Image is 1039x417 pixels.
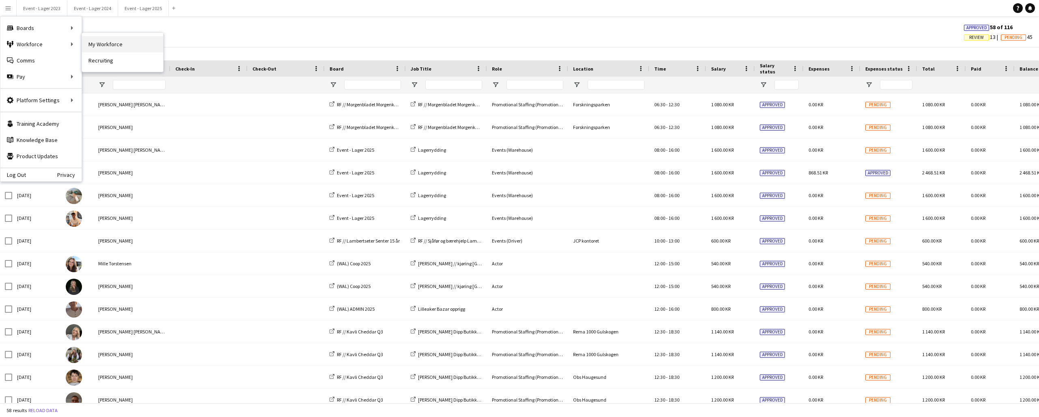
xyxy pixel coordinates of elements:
span: - [666,374,668,380]
button: Open Filter Menu [573,81,580,88]
span: Pending [865,374,890,380]
span: Expenses [808,66,830,72]
a: [PERSON_NAME] // kjøring [GEOGRAPHIC_DATA] - [GEOGRAPHIC_DATA] [411,283,565,289]
span: RF // Morgenbladet Morgenkaffe [337,101,402,107]
span: 868.51 KR [808,170,828,176]
span: 540.00 KR [922,283,942,289]
span: Lagerrydding [418,215,446,221]
span: - [666,329,668,335]
input: Salary status Filter Input [774,80,799,90]
span: Pending [865,102,890,108]
div: Promotional Staffing (Promotional Staff) [487,389,568,411]
div: [DATE] [12,298,61,320]
span: Job Title [411,66,431,72]
div: [PERSON_NAME] [93,389,170,411]
span: 0.00 KR [808,397,823,403]
span: Board [330,66,344,72]
a: Lilleaker Bazar opprigg [411,306,465,312]
span: 45 [1001,33,1033,41]
a: RF // Kavli Cheddar Q3 [330,397,383,403]
span: 06:30 [654,124,665,130]
span: 1 080.00 KR [711,124,734,130]
span: Approved [760,261,785,267]
div: [PERSON_NAME] [93,161,170,184]
span: Pending [1005,35,1022,40]
span: - [666,238,668,244]
div: Workforce [0,36,82,52]
div: [PERSON_NAME] [PERSON_NAME] [93,139,170,161]
span: - [666,215,668,221]
div: Platform Settings [0,92,82,108]
span: Approved [760,352,785,358]
div: Promotional Staffing (Promotional Staff) [487,93,568,116]
span: 540.00 KR [1020,260,1039,267]
span: Event - Lager 2025 [337,170,374,176]
span: 1 200.00 KR [711,397,734,403]
span: 0.00 KR [808,192,823,198]
span: 18:30 [668,329,679,335]
span: - [666,101,668,107]
a: RF // Kavli Cheddar Q3 [330,374,383,380]
span: Pending [865,125,890,131]
div: [DATE] [12,275,61,297]
span: Pending [865,261,890,267]
span: Time [654,66,666,72]
span: Approved [760,193,785,199]
span: 600.00 KR [711,238,731,244]
span: 12:30 [654,374,665,380]
span: 12:00 [654,283,665,289]
span: RF // Kavli Cheddar Q3 [337,397,383,403]
a: Lagerrydding [411,170,446,176]
a: Log Out [0,172,26,178]
a: RF // Morgenbladet Morgenkaffe [330,124,402,130]
span: 0.00 KR [971,397,985,403]
span: 12:30 [668,101,679,107]
span: 600.00 KR [1020,238,1039,244]
div: [PERSON_NAME] [93,116,170,138]
img: Amalie Arndt [66,279,82,295]
a: Event - Lager 2025 [330,170,374,176]
div: Rema 1000 Gulskogen [568,343,649,365]
div: [PERSON_NAME] [93,275,170,297]
span: Lagerrydding [418,170,446,176]
span: 1 600.00 KR [711,215,734,221]
a: Lagerrydding [411,147,446,153]
span: 12:30 [654,351,665,357]
div: Promotional Staffing (Promotional Staff) [487,116,568,138]
span: Pending [865,215,890,221]
span: - [666,351,668,357]
a: RF // Kavli Cheddar Q3 [330,351,383,357]
a: RF // Morgenbladet Morgenkaffe [411,101,483,107]
span: 0.00 KR [808,306,823,312]
span: (WAL) Coop 2025 [337,283,371,289]
span: Salary status [760,62,789,75]
span: 1 140.00 KR [711,329,734,335]
span: 0.00 KR [971,147,985,153]
span: Pending [865,284,890,290]
span: 13:00 [668,238,679,244]
span: Approved [865,170,890,176]
span: RF // Morgenbladet Morgenkaffe [418,101,483,107]
span: 1 600.00 KR [711,170,734,176]
span: 0.00 KR [971,374,985,380]
span: 0.00 KR [971,170,985,176]
div: Actor [487,252,568,275]
a: Knowledge Base [0,132,82,148]
div: Obs Haugesund [568,389,649,411]
div: [DATE] [12,252,61,275]
input: Role Filter Input [507,80,563,90]
button: Open Filter Menu [760,81,767,88]
a: Product Updates [0,148,82,164]
span: - [666,306,668,312]
span: 0.00 KR [971,124,985,130]
a: Lagerrydding [411,192,446,198]
a: [PERSON_NAME] Dipp Butikkaktivisering [411,329,501,335]
span: 1 200.00 KR [711,374,734,380]
span: 540.00 KR [922,260,942,267]
span: 0.00 KR [808,215,823,221]
span: 0.00 KR [971,215,985,221]
button: Open Filter Menu [98,81,106,88]
span: Event - Lager 2025 [337,215,374,221]
span: 1 200.00 KR [922,374,945,380]
span: - [666,192,668,198]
